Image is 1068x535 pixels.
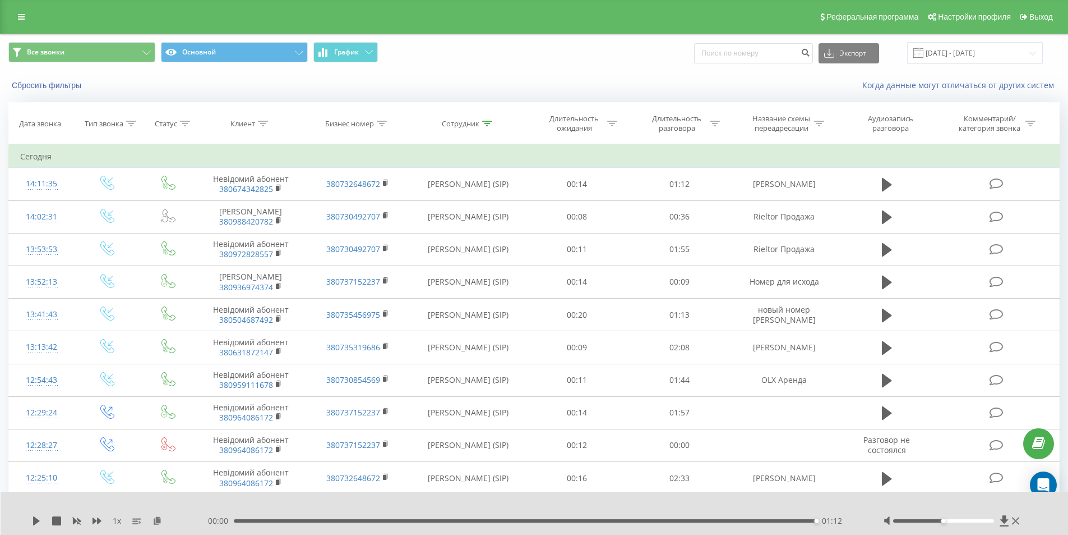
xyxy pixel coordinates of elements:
[526,168,628,200] td: 00:14
[219,314,273,325] a: 380504687492
[526,266,628,298] td: 00:14
[628,364,731,396] td: 01:44
[526,396,628,429] td: 00:14
[731,364,837,396] td: OLX Аренда
[628,462,731,495] td: 02:33
[20,336,63,358] div: 13:13:42
[411,429,526,461] td: [PERSON_NAME] (SIP)
[27,48,64,57] span: Все звонки
[20,369,63,391] div: 12:54:43
[334,48,359,56] span: График
[647,114,707,133] div: Длительность разговора
[526,364,628,396] td: 00:11
[826,12,918,21] span: Реферальная программа
[411,266,526,298] td: [PERSON_NAME] (SIP)
[731,331,837,364] td: [PERSON_NAME]
[731,299,837,331] td: новый номер [PERSON_NAME]
[326,473,380,483] a: 380732648672
[326,244,380,254] a: 380730492707
[197,233,304,266] td: Невідомий абонент
[628,233,731,266] td: 01:55
[628,200,731,233] td: 00:36
[411,168,526,200] td: [PERSON_NAME] (SIP)
[694,43,813,63] input: Поиск по номеру
[411,200,526,233] td: [PERSON_NAME] (SIP)
[197,299,304,331] td: Невідомий абонент
[731,168,837,200] td: [PERSON_NAME]
[313,42,378,62] button: График
[938,12,1011,21] span: Настройки профиля
[628,266,731,298] td: 00:09
[197,396,304,429] td: Невідомий абонент
[326,374,380,385] a: 380730854569
[751,114,811,133] div: Название схемы переадресации
[544,114,604,133] div: Длительность ожидания
[230,119,255,129] div: Клиент
[628,331,731,364] td: 02:08
[957,114,1023,133] div: Комментарий/категория звонка
[9,145,1060,168] td: Сегодня
[219,445,273,455] a: 380964086172
[731,266,837,298] td: Номер для исхода
[814,519,819,523] div: Accessibility label
[219,282,273,292] a: 380936974374
[113,515,121,527] span: 1 x
[326,276,380,287] a: 380737152237
[197,266,304,298] td: [PERSON_NAME]
[526,429,628,461] td: 00:12
[326,309,380,320] a: 380735456975
[442,119,479,129] div: Сотрудник
[219,184,273,194] a: 380674342825
[526,299,628,331] td: 00:20
[219,478,273,488] a: 380964086172
[628,168,731,200] td: 01:12
[219,216,273,227] a: 380988420782
[8,42,155,62] button: Все звонки
[326,342,380,353] a: 380735319686
[411,396,526,429] td: [PERSON_NAME] (SIP)
[85,119,123,129] div: Тип звонка
[8,80,87,90] button: Сбросить фильтры
[326,440,380,450] a: 380737152237
[20,271,63,293] div: 13:52:13
[219,379,273,390] a: 380959111678
[326,211,380,222] a: 380730492707
[854,114,927,133] div: Аудиозапись разговора
[20,402,63,424] div: 12:29:24
[731,200,837,233] td: Rieltor Продажа
[411,299,526,331] td: [PERSON_NAME] (SIP)
[731,462,837,495] td: [PERSON_NAME]
[219,412,273,423] a: 380964086172
[20,467,63,489] div: 12:25:10
[219,347,273,358] a: 380631872147
[526,200,628,233] td: 00:08
[526,233,628,266] td: 00:11
[1029,12,1053,21] span: Выход
[20,173,63,195] div: 14:11:35
[628,299,731,331] td: 01:13
[20,304,63,326] div: 13:41:43
[197,364,304,396] td: Невідомий абонент
[155,119,177,129] div: Статус
[526,462,628,495] td: 00:16
[411,233,526,266] td: [PERSON_NAME] (SIP)
[326,179,380,189] a: 380732648672
[161,42,308,62] button: Основной
[628,396,731,429] td: 01:57
[411,331,526,364] td: [PERSON_NAME] (SIP)
[197,168,304,200] td: Невідомий абонент
[822,515,842,527] span: 01:12
[411,462,526,495] td: [PERSON_NAME] (SIP)
[20,206,63,228] div: 14:02:31
[197,331,304,364] td: Невідомий абонент
[819,43,879,63] button: Экспорт
[326,407,380,418] a: 380737152237
[731,233,837,266] td: Rieltor Продажа
[20,239,63,260] div: 13:53:53
[20,435,63,456] div: 12:28:27
[197,200,304,233] td: [PERSON_NAME]
[19,119,61,129] div: Дата звонка
[628,429,731,461] td: 00:00
[219,249,273,259] a: 380972828557
[325,119,374,129] div: Бизнес номер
